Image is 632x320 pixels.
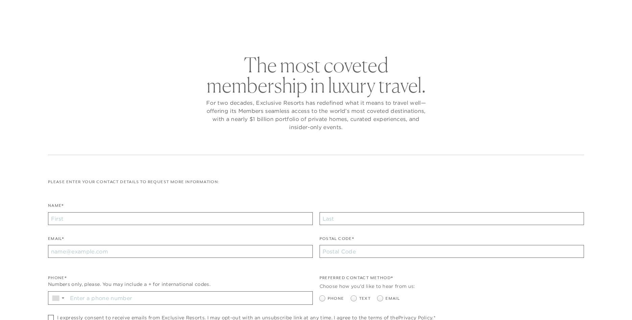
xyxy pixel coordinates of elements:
legend: Preferred Contact Method* [320,275,393,285]
h2: The most coveted membership in luxury travel. [205,55,428,95]
div: Choose how you'd like to hear from us: [320,283,584,290]
a: Member Login [554,7,588,14]
input: Postal Code [320,245,584,258]
a: Membership [300,22,342,41]
div: Phone* [48,275,313,281]
a: Get Started [26,7,56,14]
span: ▼ [61,296,65,300]
div: Numbers only, please. You may include a + for international codes. [48,281,313,288]
label: Name* [48,202,64,212]
span: Phone [328,295,344,302]
input: Last [320,212,584,225]
p: For two decades, Exclusive Resorts has redefined what it means to travel well—offering its Member... [205,99,428,131]
p: Please enter your contact details to request more information: [48,179,584,185]
input: name@example.com [48,245,313,258]
span: Text [359,295,371,302]
input: First [48,212,313,225]
label: Postal Code* [320,236,354,245]
a: The Collection [238,22,290,41]
span: Email [385,295,400,302]
input: Enter a phone number [68,292,312,304]
label: Email* [48,236,64,245]
a: Community [352,22,394,41]
div: Country Code Selector [48,292,68,304]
